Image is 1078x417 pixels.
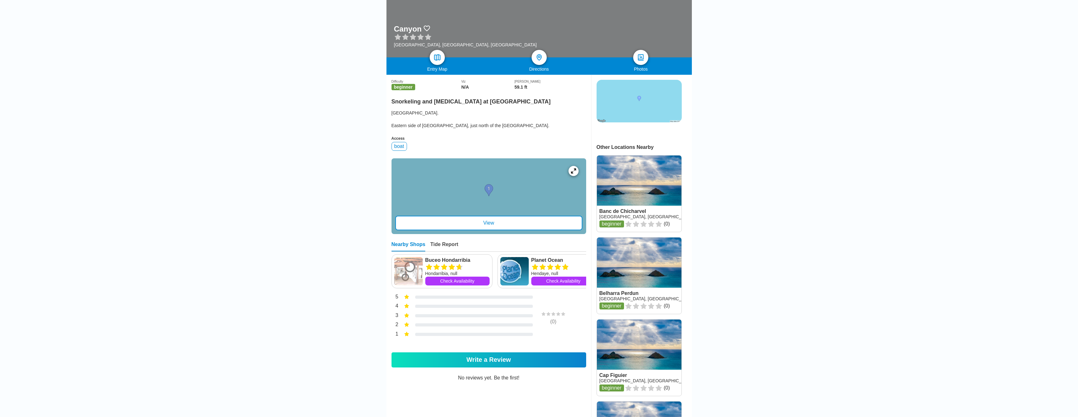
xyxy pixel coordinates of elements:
[394,257,423,285] img: Buceo Hondarribia
[590,67,692,72] div: Photos
[425,270,490,277] div: Hondarribia, null
[392,352,586,367] a: Write a Review
[461,80,515,83] div: Viz
[392,110,586,129] div: [GEOGRAPHIC_DATA]. Eastern side of [GEOGRAPHIC_DATA], just north of the [GEOGRAPHIC_DATA].
[535,54,543,61] img: directions
[515,85,586,90] div: 59.1 ft
[597,80,682,122] img: staticmap
[515,80,586,83] div: [PERSON_NAME]
[637,54,645,61] img: photos
[500,257,529,285] img: Planet Ocean
[392,375,586,412] div: No reviews yet. Be the first!
[395,216,582,230] div: View
[425,277,490,285] a: Check Availability
[430,50,445,65] a: map
[530,319,577,325] div: ( 0 )
[394,42,537,47] div: [GEOGRAPHIC_DATA], [GEOGRAPHIC_DATA], [GEOGRAPHIC_DATA]
[392,136,586,141] div: Access
[392,80,462,83] div: Difficulty
[392,293,398,302] div: 5
[392,312,398,320] div: 3
[392,302,398,311] div: 4
[597,144,692,150] div: Other Locations Nearby
[386,67,488,72] div: Entry Map
[392,158,586,234] a: entry mapView
[461,85,515,90] div: N/A
[633,50,648,65] a: photos
[392,95,586,105] h2: Snorkeling and [MEDICAL_DATA] at [GEOGRAPHIC_DATA]
[425,257,490,263] a: Buceo Hondarribia
[392,321,398,329] div: 2
[531,277,596,285] a: Check Availability
[392,331,398,339] div: 1
[531,270,596,277] div: Hendaye, null
[392,84,415,90] span: beginner
[430,242,458,251] div: Tide Report
[392,242,426,251] div: Nearby Shops
[531,257,596,263] a: Planet Ocean
[394,25,422,33] h1: Canyon
[488,67,590,72] div: Directions
[392,142,407,151] div: boat
[433,54,441,61] img: map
